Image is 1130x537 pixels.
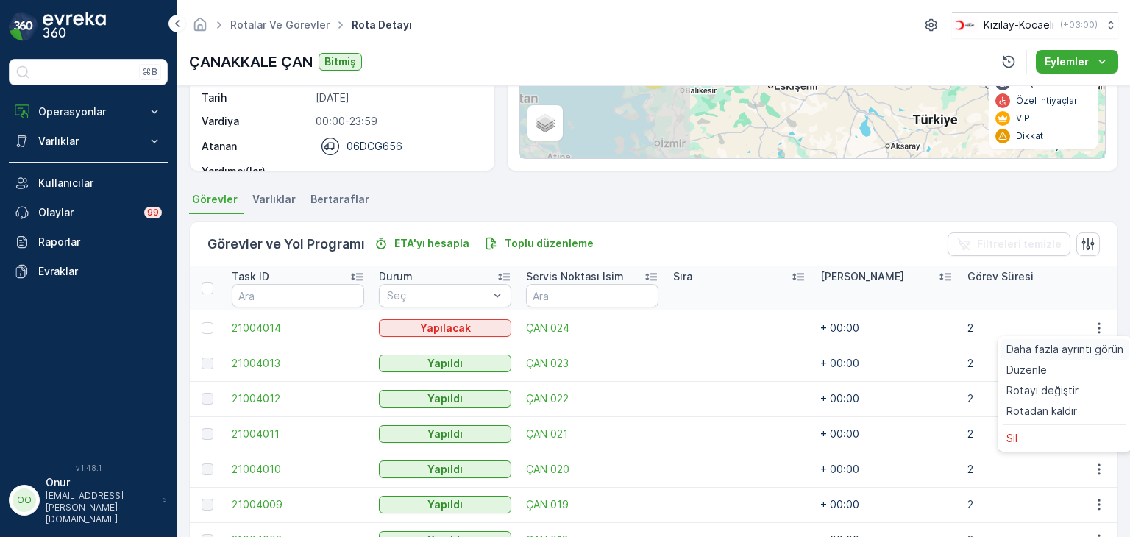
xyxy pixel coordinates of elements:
span: v 1.48.1 [9,463,168,472]
td: 2 [960,310,1107,346]
td: + 00:00 [813,452,960,487]
button: ETA'yı hesapla [368,235,475,252]
span: Bertaraflar [310,192,369,207]
p: Eylemler [1045,54,1089,69]
p: ⌘B [143,66,157,78]
a: ÇAN 020 [526,462,658,477]
p: Task ID [232,269,269,284]
button: Yapıldı [379,496,511,513]
p: Bitmiş [324,54,356,69]
p: Dikkat [1016,130,1043,142]
button: Eylemler [1036,50,1118,74]
div: Toggle Row Selected [202,322,213,334]
td: 2 [960,416,1107,452]
p: 00:00-23:59 [316,114,478,129]
button: Operasyonlar [9,97,168,127]
a: ÇAN 024 [526,321,658,335]
p: Filtreleri temizle [977,237,1062,252]
p: [DATE] [316,90,478,105]
a: ÇAN 023 [526,356,658,371]
div: Toggle Row Selected [202,463,213,475]
input: Ara [232,284,364,307]
td: + 00:00 [813,346,960,381]
p: ETA'yı hesapla [394,236,469,251]
td: + 00:00 [813,416,960,452]
button: Kızılay-Kocaeli(+03:00) [952,12,1118,38]
button: Yapıldı [379,390,511,408]
p: [EMAIL_ADDRESS][PERSON_NAME][DOMAIN_NAME] [46,490,154,525]
span: Rota Detayı [349,18,415,32]
p: ÇANAKKALE ÇAN [189,51,313,73]
img: k%C4%B1z%C4%B1lay_0jL9uU1.png [952,17,978,33]
div: Toggle Row Selected [202,428,213,440]
a: 21004010 [232,462,364,477]
button: Yapıldı [379,425,511,443]
span: Görevler [192,192,238,207]
a: Olaylar99 [9,198,168,227]
button: OOOnur[EMAIL_ADDRESS][PERSON_NAME][DOMAIN_NAME] [9,475,168,525]
div: Toggle Row Selected [202,393,213,405]
p: Seç [387,288,488,303]
p: Yapıldı [427,427,463,441]
p: Görevler ve Yol Programı [207,234,365,255]
span: 21004012 [232,391,364,406]
p: Yapıldı [427,356,463,371]
button: Bitmiş [319,53,362,71]
button: Filtreleri temizle [948,232,1070,256]
p: Kızılay-Kocaeli [984,18,1054,32]
div: OO [13,488,36,512]
button: Toplu düzenleme [478,235,600,252]
a: 21004014 [232,321,364,335]
p: Vardiya [202,114,310,129]
div: Toggle Row Selected [202,358,213,369]
p: Raporlar [38,235,162,249]
a: Raporlar [9,227,168,257]
p: Sıra [673,269,692,284]
td: 2 [960,452,1107,487]
a: 21004009 [232,497,364,512]
p: 99 [147,207,159,218]
p: 06DCG656 [347,139,402,154]
td: + 00:00 [813,487,960,522]
a: ÇAN 019 [526,497,658,512]
a: Layers [529,107,561,139]
p: [PERSON_NAME] [820,269,904,284]
span: Varlıklar [252,192,296,207]
img: logo_dark-DEwI_e13.png [43,12,106,41]
p: Tarih [202,90,310,105]
a: Evraklar [9,257,168,286]
p: Yapıldı [427,497,463,512]
button: Varlıklar [9,127,168,156]
span: Düzenle [1006,363,1047,377]
p: Kullanıcılar [38,176,162,191]
a: Kullanıcılar [9,168,168,198]
p: Evraklar [38,264,162,279]
button: Yapılacak [379,319,511,337]
span: Rotayı değiştir [1006,383,1079,398]
span: Sil [1006,431,1017,446]
p: VIP [1016,113,1030,124]
p: Yardımcı(lar) [202,164,310,179]
p: Yapıldı [427,391,463,406]
td: 2 [960,381,1107,416]
p: Onur [46,475,154,490]
a: ÇAN 021 [526,427,658,441]
p: Yapılacak [420,321,471,335]
button: Yapıldı [379,460,511,478]
input: Ara [526,284,658,307]
td: 2 [960,346,1107,381]
a: 21004011 [232,427,364,441]
img: logo [9,12,38,41]
p: Operasyonlar [38,104,138,119]
p: Özel ihtiyaçlar [1016,95,1078,107]
a: ÇAN 022 [526,391,658,406]
p: Servis Noktası Isim [526,269,624,284]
